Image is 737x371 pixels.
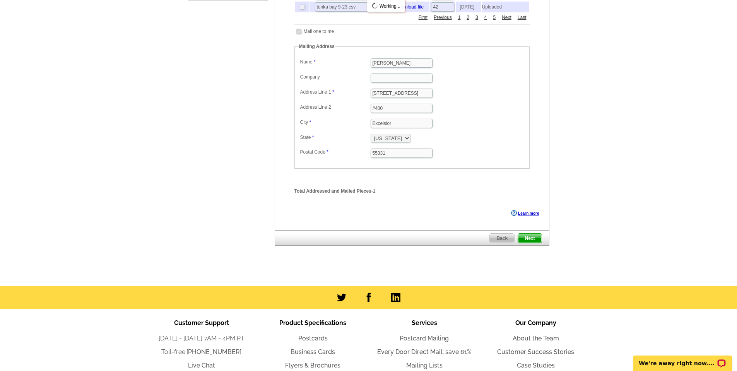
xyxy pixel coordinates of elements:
[456,14,463,21] a: 1
[518,234,541,243] span: Next
[511,210,539,216] a: Learn more
[186,348,241,356] a: [PHONE_NUMBER]
[300,149,370,156] label: Postal Code
[406,362,443,369] a: Mailing Lists
[300,58,370,65] label: Name
[490,234,514,243] span: Back
[303,27,335,35] td: Mail one to me
[377,348,472,356] a: Every Door Direct Mail: save 81%
[474,14,480,21] a: 3
[500,14,513,21] a: Next
[516,14,528,21] a: Last
[174,319,229,327] span: Customer Support
[294,188,371,194] strong: Total Addressed and Mailed Pieces
[300,119,370,126] label: City
[373,188,376,194] span: 1
[465,14,471,21] a: 2
[188,362,215,369] a: Live Chat
[456,2,481,12] td: [DATE]
[412,319,437,327] span: Services
[146,334,257,343] li: [DATE] - [DATE] 7AM - 4PM PT
[372,3,378,9] img: loading...
[285,362,340,369] a: Flyers & Brochures
[513,335,559,342] a: About the Team
[482,2,529,12] td: Uploaded
[497,348,574,356] a: Customer Success Stories
[298,43,335,50] legend: Mailing Address
[432,14,454,21] a: Previous
[489,233,515,243] a: Back
[482,14,489,21] a: 4
[628,347,737,371] iframe: LiveChat chat widget
[491,14,498,21] a: 5
[279,319,346,327] span: Product Specifications
[300,104,370,111] label: Address Line 2
[300,74,370,80] label: Company
[515,319,556,327] span: Our Company
[300,134,370,141] label: State
[397,4,424,10] a: download file
[298,335,328,342] a: Postcards
[300,89,370,96] label: Address Line 1
[517,362,555,369] a: Case Studies
[146,347,257,357] li: Toll-free:
[291,348,335,356] a: Business Cards
[417,14,429,21] a: First
[400,335,449,342] a: Postcard Mailing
